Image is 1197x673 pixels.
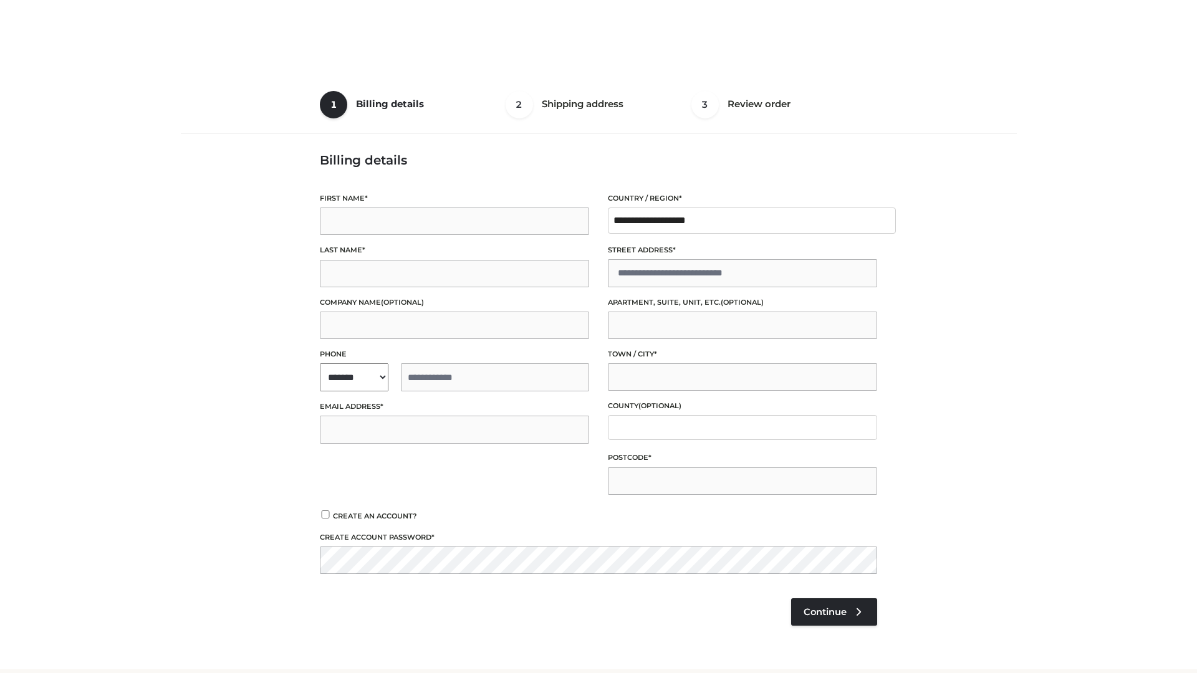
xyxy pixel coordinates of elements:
span: (optional) [638,401,681,410]
a: Continue [791,598,877,626]
label: County [608,400,877,412]
span: 2 [506,91,533,118]
span: 3 [691,91,719,118]
label: Create account password [320,532,877,543]
h3: Billing details [320,153,877,168]
label: Apartment, suite, unit, etc. [608,297,877,308]
span: (optional) [721,298,764,307]
span: (optional) [381,298,424,307]
span: 1 [320,91,347,118]
label: Country / Region [608,193,877,204]
label: Postcode [608,452,877,464]
span: Billing details [356,98,424,110]
label: First name [320,193,589,204]
span: Shipping address [542,98,623,110]
label: Email address [320,401,589,413]
label: Company name [320,297,589,308]
label: Last name [320,244,589,256]
span: Review order [728,98,791,110]
span: Continue [804,606,847,618]
label: Street address [608,244,877,256]
label: Phone [320,348,589,360]
span: Create an account? [333,512,417,520]
input: Create an account? [320,510,331,518]
label: Town / City [608,348,877,360]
